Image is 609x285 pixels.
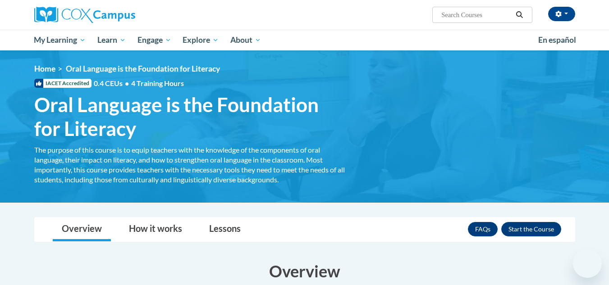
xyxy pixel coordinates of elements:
button: Search [513,9,526,20]
span: Engage [137,35,171,45]
span: Oral Language is the Foundation for Literacy [34,93,345,140]
button: Enroll [501,222,561,236]
iframe: Button to launch messaging window [573,249,602,278]
span: Oral Language is the Foundation for Literacy [66,64,220,73]
span: IACET Accredited [34,79,92,88]
span: Explore [183,35,219,45]
img: Cox Campus [34,7,135,23]
a: Lessons [200,217,250,241]
a: Learn [92,30,132,50]
div: Main menu [21,30,589,50]
span: • [125,79,129,87]
div: The purpose of this course is to equip teachers with the knowledge of the components of oral lang... [34,145,345,185]
a: Engage [132,30,177,50]
a: How it works [120,217,191,241]
button: Account Settings [548,7,575,21]
a: My Learning [28,30,92,50]
span: About [230,35,261,45]
a: En español [532,31,582,50]
span: 4 Training Hours [131,79,184,87]
a: FAQs [468,222,498,236]
span: Learn [97,35,126,45]
span: 0.4 CEUs [94,78,184,88]
a: Cox Campus [34,7,206,23]
a: Overview [53,217,111,241]
h3: Overview [34,260,575,282]
span: En español [538,35,576,45]
input: Search Courses [440,9,513,20]
a: Home [34,64,55,73]
a: Explore [177,30,224,50]
a: About [224,30,267,50]
span: My Learning [34,35,86,45]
